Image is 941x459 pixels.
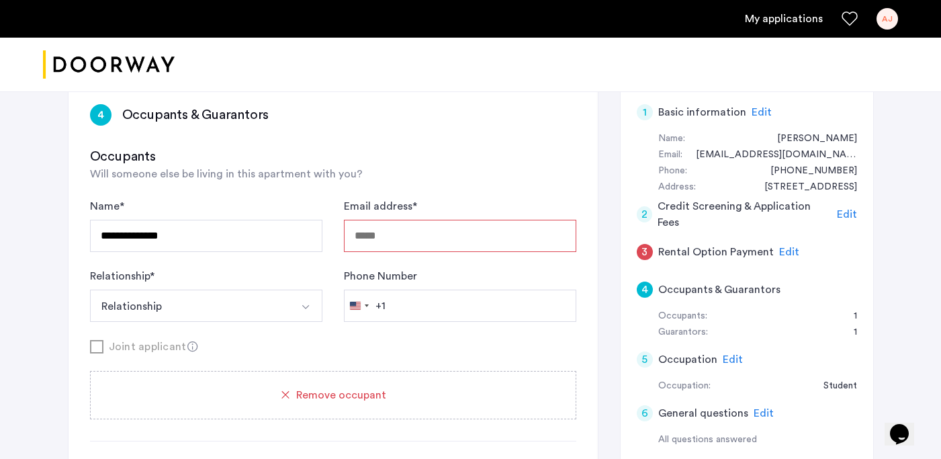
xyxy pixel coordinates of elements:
[764,131,857,147] div: Adrianna James
[658,405,748,421] h5: General questions
[637,244,653,260] div: 3
[637,206,653,222] div: 2
[842,11,858,27] a: Favorites
[658,351,717,368] h5: Occupation
[682,147,857,163] div: adriannajames@gmail.com
[658,104,746,120] h5: Basic information
[885,405,928,446] iframe: chat widget
[637,405,653,421] div: 6
[658,432,857,448] div: All questions answered
[877,8,898,30] div: AJ
[840,325,857,341] div: 1
[43,40,175,90] img: logo
[658,282,780,298] h5: Occupants & Guarantors
[745,11,823,27] a: My application
[754,408,774,419] span: Edit
[290,290,322,322] button: Select option
[658,378,711,394] div: Occupation:
[751,179,857,196] div: 184 Kent Avenue, #A508
[637,282,653,298] div: 4
[658,198,832,231] h5: Credit Screening & Application Fees
[90,169,363,179] span: Will someone else be living in this apartment with you?
[344,198,417,214] label: Email address *
[723,354,743,365] span: Edit
[43,40,175,90] a: Cazamio logo
[296,387,386,403] span: Remove occupant
[637,104,653,120] div: 1
[344,268,417,284] label: Phone Number
[90,268,154,284] label: Relationship *
[658,147,682,163] div: Email:
[90,147,576,166] h3: Occupants
[375,298,386,314] div: +1
[122,106,269,124] h3: Occupants & Guarantors
[779,247,799,257] span: Edit
[90,198,124,214] label: Name *
[658,163,687,179] div: Phone:
[757,163,857,179] div: +19253007703
[837,209,857,220] span: Edit
[345,290,386,321] button: Selected country
[658,308,707,325] div: Occupants:
[658,325,708,341] div: Guarantors:
[300,302,311,312] img: arrow
[810,378,857,394] div: Student
[752,107,772,118] span: Edit
[90,290,291,322] button: Select option
[840,308,857,325] div: 1
[658,179,696,196] div: Address:
[90,104,111,126] div: 4
[658,131,685,147] div: Name:
[658,244,774,260] h5: Rental Option Payment
[637,351,653,368] div: 5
